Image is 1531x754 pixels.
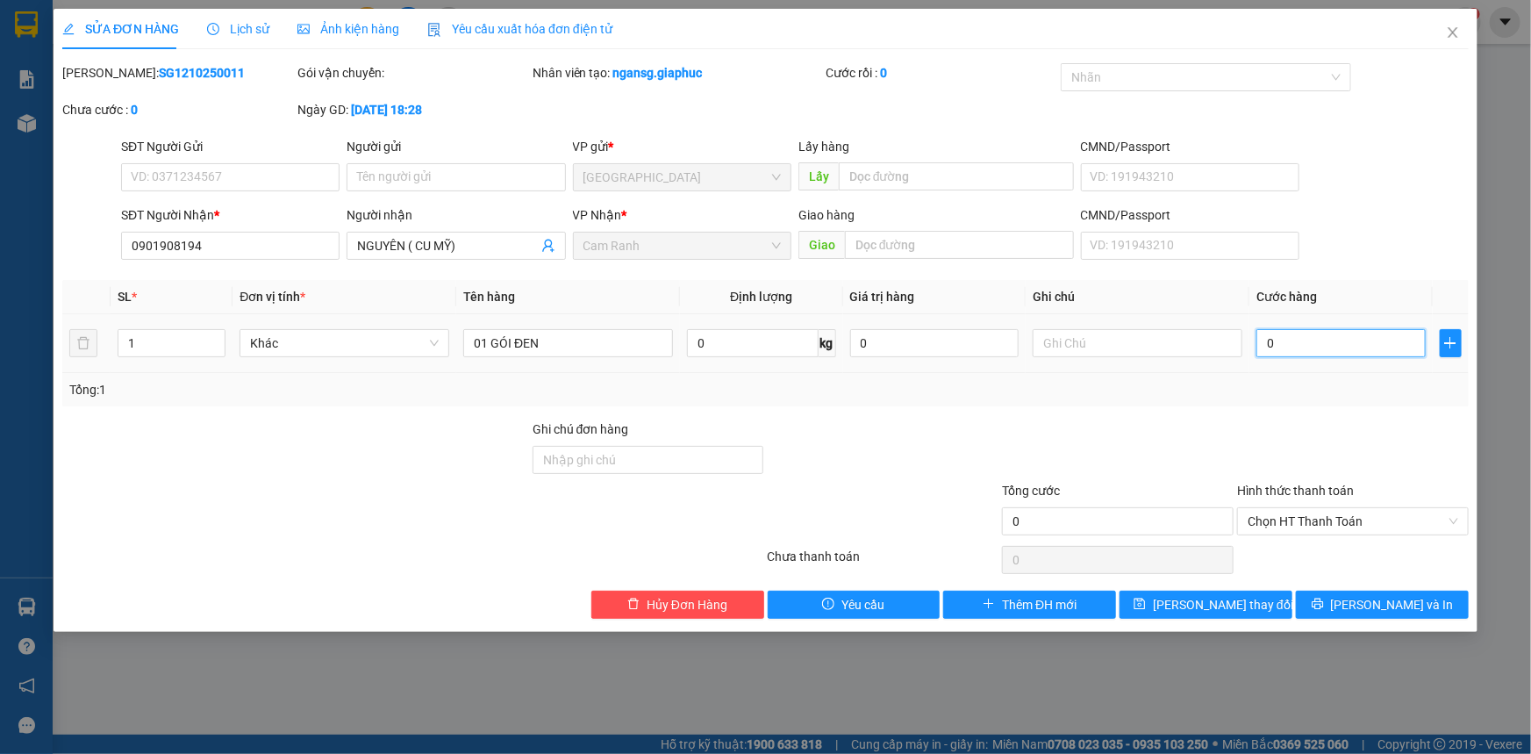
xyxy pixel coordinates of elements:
[533,446,764,474] input: Ghi chú đơn hàng
[1296,591,1469,619] button: printer[PERSON_NAME] và In
[647,595,727,614] span: Hủy Đơn Hàng
[147,67,241,81] b: [DOMAIN_NAME]
[297,63,529,83] div: Gói vận chuyển:
[1002,595,1077,614] span: Thêm ĐH mới
[297,23,310,35] span: picture
[1026,280,1249,314] th: Ghi chú
[541,239,555,253] span: user-add
[1428,9,1477,58] button: Close
[819,329,836,357] span: kg
[983,598,995,612] span: plus
[1440,329,1462,357] button: plus
[573,137,791,156] div: VP gửi
[1237,484,1354,498] label: Hình thức thanh toán
[62,22,179,36] span: SỬA ĐƠN HÀNG
[798,231,845,259] span: Giao
[250,330,439,356] span: Khác
[207,22,269,36] span: Lịch sử
[121,137,340,156] div: SĐT Người Gửi
[850,290,915,304] span: Giá trị hàng
[297,22,399,36] span: Ảnh kiện hàng
[1153,595,1293,614] span: [PERSON_NAME] thay đổi
[798,162,839,190] span: Lấy
[1033,329,1242,357] input: Ghi Chú
[463,329,673,357] input: VD: Bàn, Ghế
[1248,508,1458,535] span: Chọn HT Thanh Toán
[463,290,515,304] span: Tên hàng
[627,598,640,612] span: delete
[62,63,294,83] div: [PERSON_NAME]:
[1256,290,1317,304] span: Cước hàng
[190,22,233,64] img: logo.jpg
[1446,25,1460,39] span: close
[839,162,1074,190] input: Dọc đường
[62,100,294,119] div: Chưa cước :
[880,66,887,80] b: 0
[1312,598,1324,612] span: printer
[69,329,97,357] button: delete
[533,422,629,436] label: Ghi chú đơn hàng
[351,103,422,117] b: [DATE] 18:28
[118,290,132,304] span: SL
[159,66,245,80] b: SG1210250011
[297,100,529,119] div: Ngày GD:
[822,598,834,612] span: exclamation-circle
[1441,336,1461,350] span: plus
[121,205,340,225] div: SĐT Người Nhận
[798,140,849,154] span: Lấy hàng
[826,63,1057,83] div: Cước rồi :
[69,380,591,399] div: Tổng: 1
[943,591,1116,619] button: plusThêm ĐH mới
[768,591,941,619] button: exclamation-circleYêu cầu
[591,591,764,619] button: deleteHủy Đơn Hàng
[131,103,138,117] b: 0
[427,23,441,37] img: icon
[108,25,175,169] b: [PERSON_NAME] - Gửi khách hàng
[798,208,855,222] span: Giao hàng
[1134,598,1146,612] span: save
[1081,205,1299,225] div: CMND/Passport
[730,290,792,304] span: Định lượng
[841,595,884,614] span: Yêu cầu
[1120,591,1292,619] button: save[PERSON_NAME] thay đổi
[766,547,1001,578] div: Chưa thanh toán
[147,83,241,105] li: (c) 2017
[613,66,703,80] b: ngansg.giaphuc
[1002,484,1060,498] span: Tổng cước
[347,205,565,225] div: Người nhận
[533,63,823,83] div: Nhân viên tạo:
[1331,595,1454,614] span: [PERSON_NAME] và In
[347,137,565,156] div: Người gửi
[573,208,622,222] span: VP Nhận
[207,23,219,35] span: clock-circle
[240,290,305,304] span: Đơn vị tính
[845,231,1074,259] input: Dọc đường
[583,164,781,190] span: Sài Gòn
[22,113,99,287] b: [PERSON_NAME] - [PERSON_NAME]
[583,233,781,259] span: Cam Ranh
[1081,137,1299,156] div: CMND/Passport
[62,23,75,35] span: edit
[427,22,612,36] span: Yêu cầu xuất hóa đơn điện tử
